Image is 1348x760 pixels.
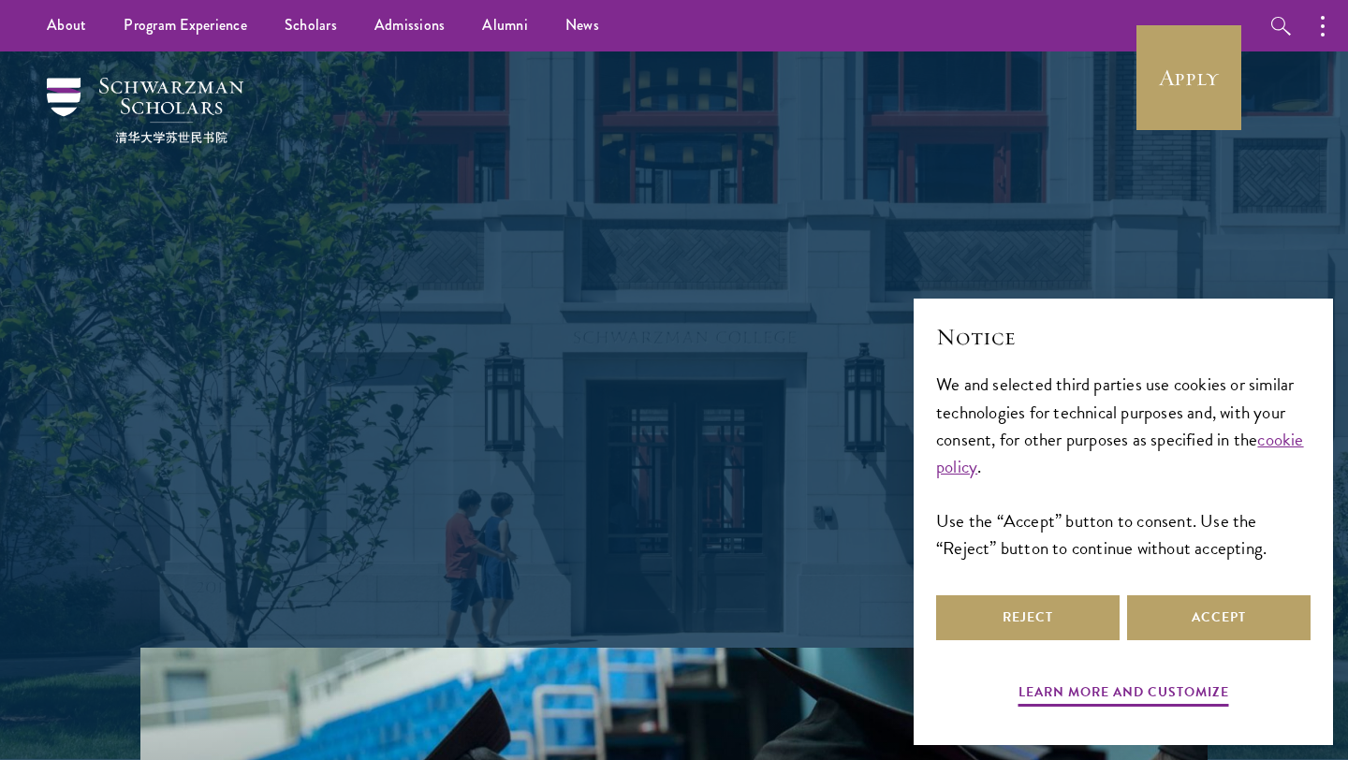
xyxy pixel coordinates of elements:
[936,371,1311,561] div: We and selected third parties use cookies or similar technologies for technical purposes and, wit...
[936,321,1311,353] h2: Notice
[47,78,243,143] img: Schwarzman Scholars
[936,595,1120,640] button: Reject
[1127,595,1311,640] button: Accept
[936,426,1304,480] a: cookie policy
[1136,25,1241,130] a: Apply
[1018,680,1229,709] button: Learn more and customize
